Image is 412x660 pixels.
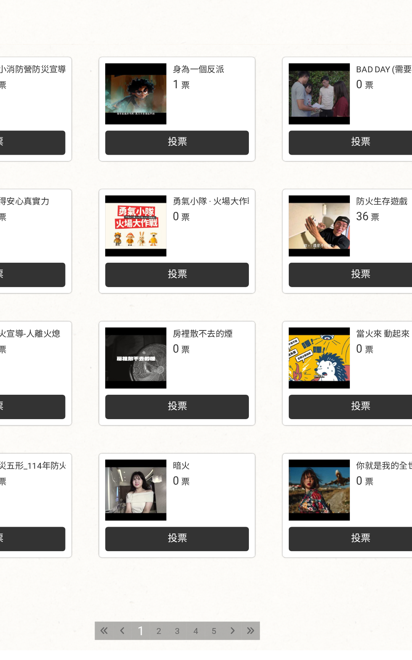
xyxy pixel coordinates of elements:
input: 搜尋作品 [294,195,386,209]
button: 馬上投票 [328,24,378,40]
span: 票 [335,450,341,457]
a: 當火來 動起來！0票投票 [278,434,386,505]
span: 票 [83,268,89,275]
div: 小小消防營防災宣導 [77,256,130,265]
span: 2 [77,267,81,275]
span: 作品投票 [104,28,131,36]
a: 身為一個反派1票投票 [152,252,259,324]
span: 投票 [73,488,87,496]
span: 票 [335,268,341,275]
span: 票 [335,541,341,547]
a: BAD DAY (需要守護的一天)0票投票 [278,252,386,324]
div: 當火來 動起來！ [329,438,371,447]
div: 火災五形_114年防火宣導微電影徵選競賽 [77,529,184,538]
div: 暗火 [203,529,214,538]
span: 5 [230,643,233,650]
span: 1 [179,642,183,652]
span: 票 [209,359,214,366]
span: 活動 Q&A [148,28,176,36]
span: 0 [329,539,333,548]
span: 0 [329,448,333,457]
a: 火災五形_114年防火宣導微電影徵選競賽0票投票 [26,525,134,596]
a: 防火生存遊戲36票投票 [278,343,386,414]
a: 最新公告 [61,19,87,45]
span: 4 [217,643,220,650]
span: 防火宣導免費資源 [193,28,247,36]
span: 投票 [199,579,213,587]
span: 0 [77,448,81,457]
span: 投票 [325,579,339,587]
span: 投票 [325,397,339,405]
span: 票 [209,541,214,547]
div: 睡得安心真實力 [77,347,118,356]
span: 票 [209,268,214,275]
span: 票 [83,450,89,457]
span: 票 [83,359,89,366]
a: 勇氣小隊 · 火場大作戰0票投票 [152,343,259,414]
span: 投票 [73,397,87,405]
div: 防火生存遊戲 [329,347,364,356]
div: 房裡散不去的煙 [203,438,244,447]
span: 票 [83,541,89,547]
div: 身為一個反派 [203,256,238,265]
a: 防火宣導-人離火熄0票投票 [26,434,134,505]
span: 投票 [73,579,87,587]
span: 2 [192,643,195,650]
span: 最新公告 [61,28,87,36]
div: 防火宣導-人離火熄 [77,438,126,447]
span: 比賽說明 [17,28,44,36]
span: 馬上投票 [340,28,367,36]
span: 票 [209,450,214,457]
a: 比賽說明 [17,19,44,45]
span: 3 [204,643,208,650]
li: 投票規則：每天從所有作品中擇一投票。 [42,174,387,183]
span: 0 [203,357,207,366]
a: 睡得安心真實力0票投票 [26,343,134,414]
a: 你就是我的全世界0票投票 [278,525,386,596]
a: 房裡散不去的煙0票投票 [152,434,259,505]
a: 活動 Q&A [148,19,176,45]
span: 0 [329,267,333,275]
span: 投票 [199,397,213,405]
span: 投票 [325,488,339,496]
span: 投票注意事項 [25,156,66,164]
span: 0 [77,539,81,548]
a: 防火宣導免費資源 [193,19,247,45]
li: 為了投票的公平性，我們嚴格禁止灌票行為，所有投票者皆需經過 LINE 登入認證。 [42,166,387,174]
span: 1 [203,267,207,275]
span: 0 [77,357,81,366]
span: 投票 [199,306,213,314]
a: 小小消防營防災宣導2票投票 [26,252,134,324]
a: 作品投票 [104,19,131,45]
a: 暗火0票投票 [152,525,259,596]
span: 投票 [199,488,213,496]
div: 你就是我的全世界 [329,529,376,538]
span: 0 [203,448,207,457]
div: 勇氣小隊 · 火場大作戰 [203,347,260,356]
span: 投票 [73,306,87,314]
h1: 投票列表 [25,143,387,153]
span: 36 [329,357,337,366]
span: 0 [203,539,207,548]
div: BAD DAY (需要守護的一天) [329,256,399,265]
span: 票 [339,359,345,366]
span: 投票 [325,306,339,314]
